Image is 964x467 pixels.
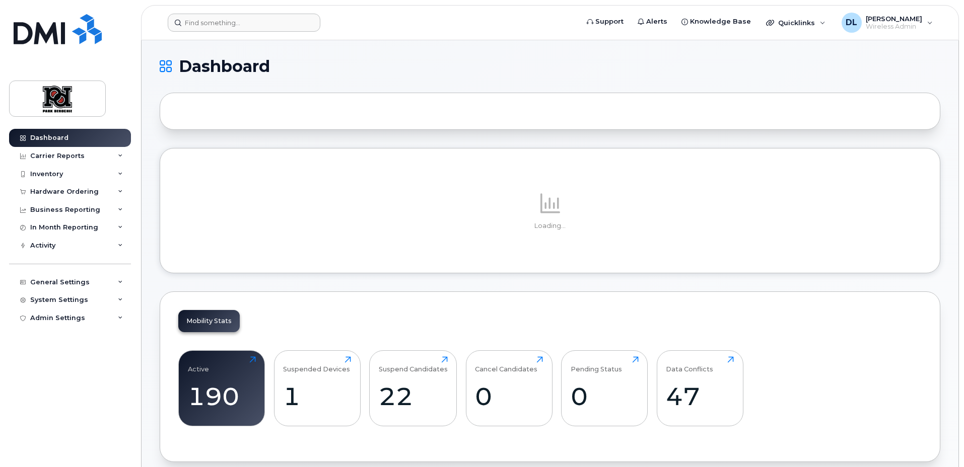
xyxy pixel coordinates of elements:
span: Dashboard [179,59,270,74]
div: Pending Status [571,356,622,373]
div: 47 [666,381,734,411]
a: Suspended Devices1 [283,356,351,421]
div: Suspend Candidates [379,356,448,373]
div: Suspended Devices [283,356,350,373]
a: Pending Status0 [571,356,639,421]
div: 22 [379,381,448,411]
div: 1 [283,381,351,411]
a: Active190 [188,356,256,421]
div: Cancel Candidates [475,356,537,373]
a: Cancel Candidates0 [475,356,543,421]
div: 0 [475,381,543,411]
a: Data Conflicts47 [666,356,734,421]
a: Suspend Candidates22 [379,356,448,421]
div: Active [188,356,209,373]
div: 0 [571,381,639,411]
p: Loading... [178,221,922,230]
div: Data Conflicts [666,356,713,373]
div: 190 [188,381,256,411]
